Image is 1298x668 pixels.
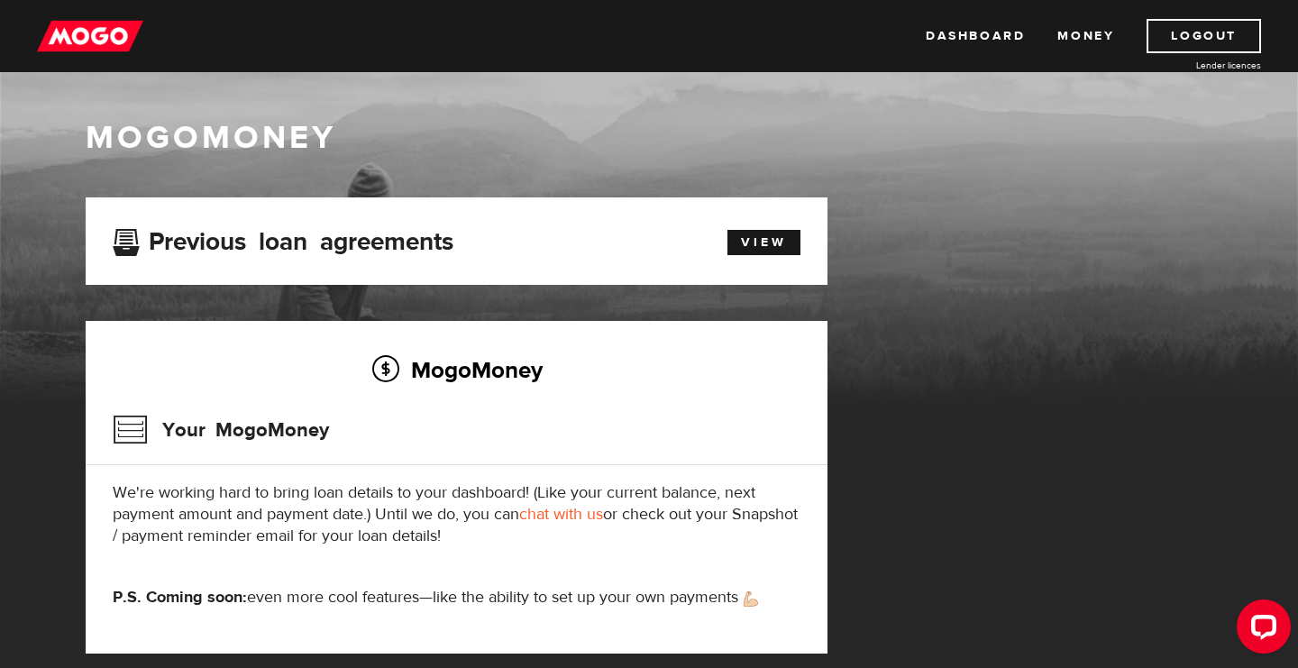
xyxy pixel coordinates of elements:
[1126,59,1261,72] a: Lender licences
[113,227,453,251] h3: Previous loan agreements
[86,119,1212,157] h1: MogoMoney
[519,504,603,525] a: chat with us
[113,351,800,389] h2: MogoMoney
[926,19,1025,53] a: Dashboard
[1147,19,1261,53] a: Logout
[37,19,143,53] img: mogo_logo-11ee424be714fa7cbb0f0f49df9e16ec.png
[744,591,758,607] img: strong arm emoji
[113,587,247,608] strong: P.S. Coming soon:
[113,587,800,609] p: even more cool features—like the ability to set up your own payments
[113,407,329,453] h3: Your MogoMoney
[727,230,800,255] a: View
[1057,19,1114,53] a: Money
[1222,592,1298,668] iframe: LiveChat chat widget
[113,482,800,547] p: We're working hard to bring loan details to your dashboard! (Like your current balance, next paym...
